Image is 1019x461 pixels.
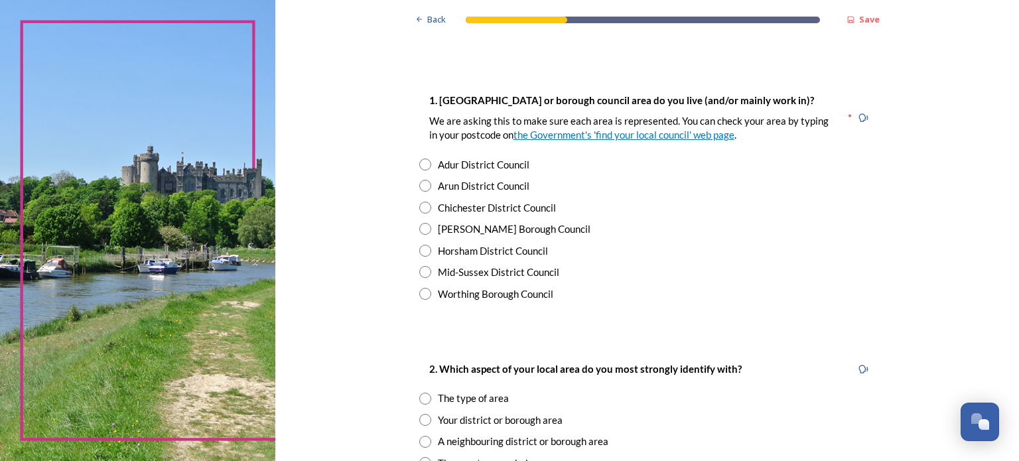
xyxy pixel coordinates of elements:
div: [PERSON_NAME] Borough Council [438,222,590,237]
a: the Government's 'find your local council' web page [513,129,734,141]
div: A neighbouring district or borough area [438,434,608,449]
div: Adur District Council [438,157,529,172]
strong: 1. [GEOGRAPHIC_DATA] or borough council area do you live (and/or mainly work in)? [429,94,814,106]
span: Back [427,13,446,26]
strong: 2. Which aspect of your local area do you most strongly identify with? [429,363,742,375]
strong: Save [859,13,880,25]
div: Arun District Council [438,178,529,194]
div: Mid-Sussex District Council [438,265,559,280]
div: The type of area [438,391,509,406]
button: Open Chat [961,403,999,441]
div: Worthing Borough Council [438,287,553,302]
p: We are asking this to make sure each area is represented. You can check your area by typing in yo... [429,114,837,143]
div: Chichester District Council [438,200,556,216]
div: Your district or borough area [438,413,563,428]
div: Horsham District Council [438,243,548,259]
